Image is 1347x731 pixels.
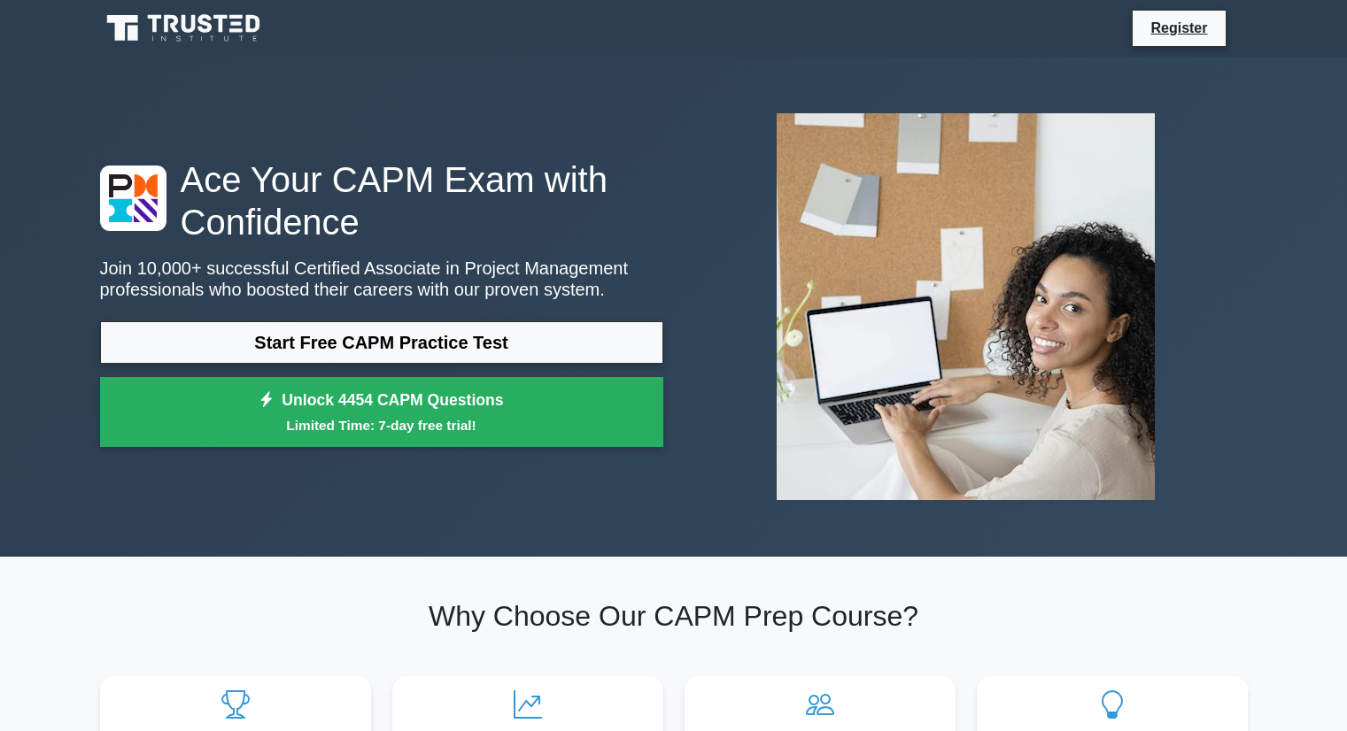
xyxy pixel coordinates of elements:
h2: Why Choose Our CAPM Prep Course? [100,599,1248,633]
a: Start Free CAPM Practice Test [100,321,663,364]
p: Join 10,000+ successful Certified Associate in Project Management professionals who boosted their... [100,258,663,300]
a: Unlock 4454 CAPM QuestionsLimited Time: 7-day free trial! [100,377,663,448]
small: Limited Time: 7-day free trial! [122,415,641,435]
a: Register [1140,17,1218,39]
h1: Ace Your CAPM Exam with Confidence [100,158,663,243]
